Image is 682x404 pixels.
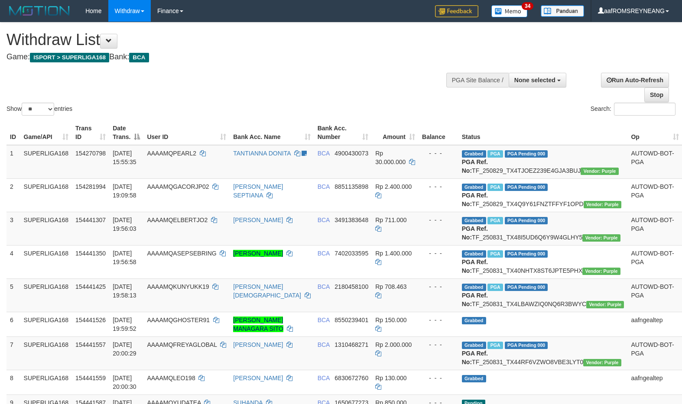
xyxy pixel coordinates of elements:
span: PGA Pending [505,250,548,258]
td: SUPERLIGA168 [20,245,72,278]
span: [DATE] 15:55:35 [113,150,136,165]
button: None selected [509,73,566,87]
td: 6 [6,312,20,336]
b: PGA Ref. No: [462,350,488,365]
span: Copy 8851135898 to clipboard [335,183,368,190]
a: TANTIANNA DONITA [233,150,291,157]
img: panduan.png [541,5,584,17]
span: AAAAMQFREYAGLOBAL [147,341,217,348]
div: - - - [422,374,455,382]
img: Feedback.jpg [435,5,478,17]
a: [PERSON_NAME] MANAGARA SITO [233,317,283,332]
span: AAAAMQPEARL2 [147,150,196,157]
th: ID [6,120,20,145]
span: Copy 4900430073 to clipboard [335,150,368,157]
span: [DATE] 19:56:58 [113,250,136,265]
b: PGA Ref. No: [462,192,488,207]
span: Rp 30.000.000 [375,150,406,165]
span: Vendor URL: https://trx4.1velocity.biz [586,301,624,308]
td: SUPERLIGA168 [20,312,72,336]
td: 3 [6,212,20,245]
b: PGA Ref. No: [462,225,488,241]
div: - - - [422,216,455,224]
td: SUPERLIGA168 [20,370,72,394]
span: AAAAMQKUNYUKK19 [147,283,209,290]
span: 154270798 [75,150,106,157]
label: Search: [591,103,676,116]
input: Search: [614,103,676,116]
a: [PERSON_NAME] [233,250,283,257]
span: Marked by aafsoycanthlai [487,217,503,224]
span: Copy 1310468271 to clipboard [335,341,368,348]
span: Rp 2.000.000 [375,341,412,348]
span: 154441557 [75,341,106,348]
img: MOTION_logo.png [6,4,72,17]
th: Balance [419,120,458,145]
a: [PERSON_NAME] [233,341,283,348]
b: PGA Ref. No: [462,292,488,307]
a: [PERSON_NAME] [233,217,283,223]
td: SUPERLIGA168 [20,278,72,312]
span: Vendor URL: https://trx4.1velocity.biz [582,234,620,242]
span: 154441307 [75,217,106,223]
th: Game/API: activate to sort column ascending [20,120,72,145]
span: [DATE] 19:56:03 [113,217,136,232]
span: 154281994 [75,183,106,190]
td: 5 [6,278,20,312]
span: Vendor URL: https://trx4.1velocity.biz [584,201,621,208]
span: BCA [318,217,330,223]
span: PGA Pending [505,150,548,158]
span: Grabbed [462,375,486,382]
th: Trans ID: activate to sort column ascending [72,120,109,145]
span: Marked by aafsoycanthlai [487,250,503,258]
span: Rp 711.000 [375,217,406,223]
select: Showentries [22,103,54,116]
span: Grabbed [462,150,486,158]
span: Copy 6830672760 to clipboard [335,375,368,381]
th: Date Trans.: activate to sort column descending [109,120,143,145]
span: PGA Pending [505,342,548,349]
a: Stop [644,87,669,102]
h4: Game: Bank: [6,53,446,61]
span: Copy 2180458100 to clipboard [335,283,368,290]
span: [DATE] 20:00:30 [113,375,136,390]
div: - - - [422,282,455,291]
td: TF_250831_TX40NHTX8ST6JPTE5PHX [458,245,628,278]
span: [DATE] 19:09:58 [113,183,136,199]
span: BCA [318,317,330,323]
span: Vendor URL: https://trx4.1velocity.biz [582,268,620,275]
span: Marked by aafsoycanthlai [487,342,503,349]
th: User ID: activate to sort column ascending [143,120,230,145]
div: - - - [422,249,455,258]
th: Bank Acc. Number: activate to sort column ascending [314,120,372,145]
td: TF_250831_TX4LBAWZIQ0NQ6R3BWYC [458,278,628,312]
span: BCA [318,375,330,381]
span: AAAAMQGACORJP02 [147,183,209,190]
span: [DATE] 19:58:13 [113,283,136,299]
td: 4 [6,245,20,278]
span: Grabbed [462,342,486,349]
a: Run Auto-Refresh [601,73,669,87]
span: Grabbed [462,317,486,324]
span: [DATE] 19:59:52 [113,317,136,332]
td: TF_250829_TX4Q9Y61FNZTFFYF1OPD [458,178,628,212]
span: Rp 130.000 [375,375,406,381]
td: 1 [6,145,20,179]
span: Marked by aafsoycanthlai [487,284,503,291]
span: AAAAMQGHOSTER91 [147,317,210,323]
span: BCA [318,283,330,290]
td: 2 [6,178,20,212]
span: AAAAMQASEPSEBRING [147,250,216,257]
label: Show entries [6,103,72,116]
span: Copy 7402033595 to clipboard [335,250,368,257]
span: None selected [514,77,555,84]
b: PGA Ref. No: [462,158,488,174]
span: Rp 1.400.000 [375,250,412,257]
span: Marked by aafnonsreyleab [487,184,503,191]
img: Button%20Memo.svg [491,5,528,17]
th: Bank Acc. Name: activate to sort column ascending [230,120,314,145]
span: Copy 3491383648 to clipboard [335,217,368,223]
span: ISPORT > SUPERLIGA168 [30,53,109,62]
td: SUPERLIGA168 [20,336,72,370]
span: Grabbed [462,184,486,191]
